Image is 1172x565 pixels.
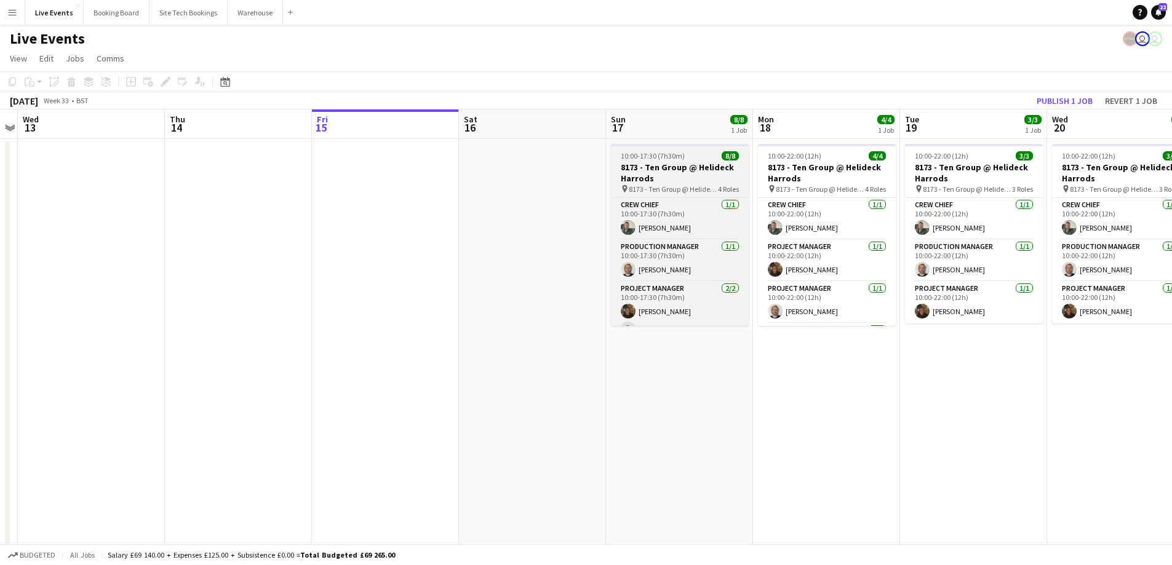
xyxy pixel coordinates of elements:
span: Thu [170,114,185,125]
span: 10:00-22:00 (12h) [1062,151,1115,160]
span: Edit [39,53,54,64]
span: 15 [315,121,328,135]
span: 18 [756,121,774,135]
span: 19 [903,121,919,135]
a: View [5,50,32,66]
span: 10:00-22:00 (12h) [768,151,821,160]
app-card-role: Site Technician1/1 [758,323,896,365]
app-job-card: 10:00-17:30 (7h30m)8/88173 - Ten Group @ Helideck Harrods 8173 - Ten Group @ Helideck Harrods4 Ro... [611,144,749,326]
span: 14 [168,121,185,135]
span: 3/3 [1016,151,1033,160]
span: 4/4 [877,115,895,124]
app-card-role: Crew Chief1/110:00-17:30 (7h30m)[PERSON_NAME] [611,198,749,240]
div: Salary £69 140.00 + Expenses £125.00 + Subsistence £0.00 = [108,550,395,559]
span: 8173 - Ten Group @ Helideck Harrods [776,184,865,194]
button: Budgeted [6,548,57,562]
div: 1 Job [1025,125,1041,135]
app-job-card: 10:00-22:00 (12h)4/48173 - Ten Group @ Helideck Harrods 8173 - Ten Group @ Helideck Harrods4 Role... [758,144,896,326]
span: Comms [97,53,124,64]
span: 8/8 [722,151,739,160]
span: 4 Roles [718,184,739,194]
app-job-card: 10:00-22:00 (12h)3/38173 - Ten Group @ Helideck Harrods 8173 - Ten Group @ Helideck Harrods3 Role... [905,144,1043,323]
app-card-role: Production Manager1/110:00-17:30 (7h30m)[PERSON_NAME] [611,240,749,282]
span: 17 [609,121,626,135]
button: Revert 1 job [1100,93,1162,109]
span: 20 [1050,121,1068,135]
span: 8/8 [730,115,747,124]
span: Wed [1052,114,1068,125]
div: 1 Job [731,125,747,135]
span: 10:00-22:00 (12h) [915,151,968,160]
app-card-role: Project Manager1/110:00-22:00 (12h)[PERSON_NAME] [905,282,1043,323]
h3: 8173 - Ten Group @ Helideck Harrods [758,162,896,184]
app-card-role: Project Manager2/210:00-17:30 (7h30m)[PERSON_NAME][PERSON_NAME] [611,282,749,341]
span: Sun [611,114,626,125]
a: Edit [34,50,58,66]
div: BST [76,96,89,105]
span: View [10,53,27,64]
span: 13 [21,121,39,135]
button: Site Tech Bookings [149,1,228,25]
a: Jobs [61,50,89,66]
app-card-role: Project Manager1/110:00-22:00 (12h)[PERSON_NAME] [758,240,896,282]
span: Week 33 [41,96,71,105]
span: Budgeted [20,551,55,559]
span: Sat [464,114,477,125]
a: Comms [92,50,129,66]
app-user-avatar: Technical Department [1147,31,1162,46]
button: Live Events [25,1,84,25]
h1: Live Events [10,30,85,48]
span: Tue [905,114,919,125]
button: Publish 1 job [1032,93,1098,109]
button: Booking Board [84,1,149,25]
span: 4/4 [869,151,886,160]
span: 16 [462,121,477,135]
app-user-avatar: Production Managers [1123,31,1138,46]
span: Total Budgeted £69 265.00 [300,550,395,559]
a: 22 [1151,5,1166,20]
span: 8173 - Ten Group @ Helideck Harrods [629,184,718,194]
app-card-role: Project Manager1/110:00-22:00 (12h)[PERSON_NAME] [758,282,896,323]
span: Fri [317,114,328,125]
div: [DATE] [10,95,38,107]
span: 8173 - Ten Group @ Helideck Harrods [1070,184,1159,194]
h3: 8173 - Ten Group @ Helideck Harrods [905,162,1043,184]
h3: 8173 - Ten Group @ Helideck Harrods [611,162,749,184]
span: 22 [1158,3,1167,11]
span: All jobs [68,550,97,559]
app-card-role: Crew Chief1/110:00-22:00 (12h)[PERSON_NAME] [758,198,896,240]
app-user-avatar: Ollie Rolfe [1135,31,1150,46]
span: 10:00-17:30 (7h30m) [621,151,685,160]
div: 1 Job [878,125,894,135]
span: 4 Roles [865,184,886,194]
span: 8173 - Ten Group @ Helideck Harrods [923,184,1012,194]
span: Jobs [66,53,84,64]
span: 3/3 [1024,115,1042,124]
app-card-role: Crew Chief1/110:00-22:00 (12h)[PERSON_NAME] [905,198,1043,240]
app-card-role: Production Manager1/110:00-22:00 (12h)[PERSON_NAME] [905,240,1043,282]
button: Warehouse [228,1,283,25]
span: 3 Roles [1012,184,1033,194]
span: Mon [758,114,774,125]
span: Wed [23,114,39,125]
